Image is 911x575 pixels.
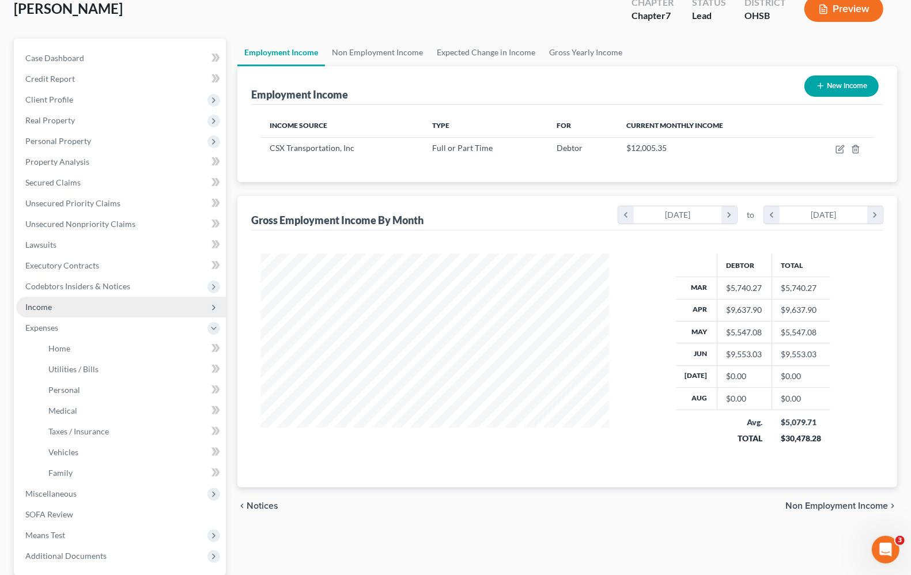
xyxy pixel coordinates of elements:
[270,143,354,153] span: CSX Transportation, Inc
[25,177,81,187] span: Secured Claims
[25,94,73,104] span: Client Profile
[430,39,542,66] a: Expected Change in Income
[772,299,830,321] td: $9,637.90
[25,240,56,249] span: Lawsuits
[48,364,99,374] span: Utilities / Bills
[39,421,226,442] a: Taxes / Insurance
[676,321,717,343] th: May
[251,88,348,101] div: Employment Income
[676,365,717,387] th: [DATE]
[16,152,226,172] a: Property Analysis
[432,143,493,153] span: Full or Part Time
[25,302,52,312] span: Income
[48,447,78,457] span: Vehicles
[25,260,99,270] span: Executory Contracts
[48,343,70,353] span: Home
[25,281,130,291] span: Codebtors Insiders & Notices
[25,509,73,519] span: SOFA Review
[48,468,73,478] span: Family
[726,417,762,428] div: Avg.
[804,75,879,97] button: New Income
[772,321,830,343] td: $5,547.08
[781,417,821,428] div: $5,079.71
[557,143,583,153] span: Debtor
[872,536,899,563] iframe: Intercom live chat
[25,219,135,229] span: Unsecured Nonpriority Claims
[39,359,226,380] a: Utilities / Bills
[16,504,226,525] a: SOFA Review
[325,39,430,66] a: Non Employment Income
[717,254,772,277] th: Debtor
[772,343,830,365] td: $9,553.03
[25,551,107,561] span: Additional Documents
[666,10,671,21] span: 7
[772,365,830,387] td: $0.00
[25,530,65,540] span: Means Test
[432,121,449,130] span: Type
[781,433,821,444] div: $30,478.28
[25,157,89,167] span: Property Analysis
[764,206,780,224] i: chevron_left
[772,277,830,299] td: $5,740.27
[39,442,226,463] a: Vehicles
[726,433,762,444] div: TOTAL
[632,9,674,22] div: Chapter
[772,388,830,410] td: $0.00
[16,193,226,214] a: Unsecured Priority Claims
[251,213,424,227] div: Gross Employment Income By Month
[727,327,762,338] div: $5,547.08
[744,9,786,22] div: OHSB
[676,299,717,321] th: Apr
[247,501,278,510] span: Notices
[557,121,571,130] span: For
[780,206,868,224] div: [DATE]
[676,343,717,365] th: Jun
[895,536,905,545] span: 3
[692,9,726,22] div: Lead
[727,349,762,360] div: $9,553.03
[25,53,84,63] span: Case Dashboard
[39,380,226,400] a: Personal
[237,501,247,510] i: chevron_left
[48,385,80,395] span: Personal
[270,121,327,130] span: Income Source
[16,69,226,89] a: Credit Report
[16,255,226,276] a: Executory Contracts
[25,136,91,146] span: Personal Property
[618,206,634,224] i: chevron_left
[25,198,120,208] span: Unsecured Priority Claims
[727,304,762,316] div: $9,637.90
[48,426,109,436] span: Taxes / Insurance
[634,206,722,224] div: [DATE]
[25,489,77,498] span: Miscellaneous
[39,400,226,421] a: Medical
[676,277,717,299] th: Mar
[772,254,830,277] th: Total
[727,370,762,382] div: $0.00
[785,501,888,510] span: Non Employment Income
[48,406,77,415] span: Medical
[747,209,754,221] span: to
[25,74,75,84] span: Credit Report
[16,234,226,255] a: Lawsuits
[16,214,226,234] a: Unsecured Nonpriority Claims
[721,206,737,224] i: chevron_right
[237,39,325,66] a: Employment Income
[626,121,723,130] span: Current Monthly Income
[16,48,226,69] a: Case Dashboard
[867,206,883,224] i: chevron_right
[237,501,278,510] button: chevron_left Notices
[676,388,717,410] th: Aug
[542,39,629,66] a: Gross Yearly Income
[25,115,75,125] span: Real Property
[888,501,897,510] i: chevron_right
[727,282,762,294] div: $5,740.27
[727,393,762,404] div: $0.00
[16,172,226,193] a: Secured Claims
[785,501,897,510] button: Non Employment Income chevron_right
[25,323,58,332] span: Expenses
[39,338,226,359] a: Home
[626,143,667,153] span: $12,005.35
[39,463,226,483] a: Family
